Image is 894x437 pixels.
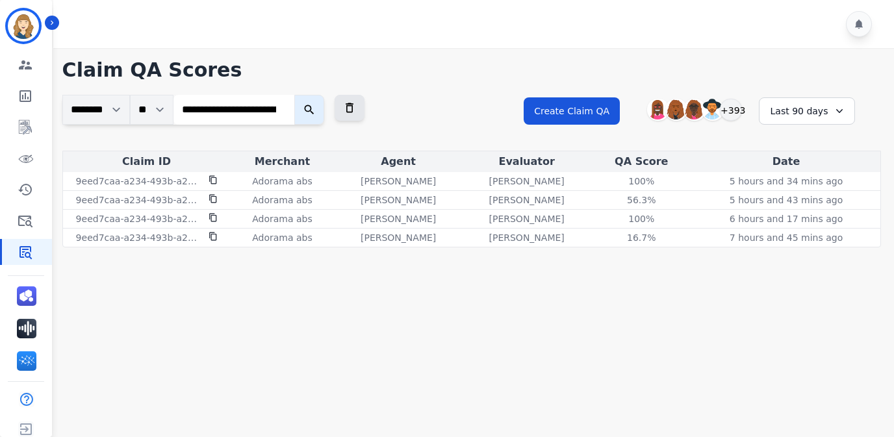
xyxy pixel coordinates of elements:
p: [PERSON_NAME] [361,212,436,225]
p: Adorama abs [252,231,313,244]
p: 9eed7caa-a234-493b-a2aa-cbde99789e1f [76,175,201,188]
div: +393 [720,99,742,121]
div: Date [695,154,878,169]
div: Agent [337,154,460,169]
p: 9eed7caa-a234-493b-a2aa-cbde99789e1f [76,231,201,244]
div: 56.3% [612,194,670,206]
p: 7 hours and 45 mins ago [730,231,843,244]
div: Claim ID [66,154,228,169]
p: 9eed7caa-a234-493b-a2aa-cbde99789e1f [76,212,201,225]
button: Create Claim QA [524,97,620,125]
img: Bordered avatar [8,10,39,42]
p: [PERSON_NAME] [361,231,436,244]
p: 5 hours and 43 mins ago [730,194,843,206]
div: Evaluator [465,154,589,169]
p: [PERSON_NAME] [361,194,436,206]
p: [PERSON_NAME] [489,175,565,188]
div: 16.7% [612,231,670,244]
div: 100% [612,212,670,225]
p: 9eed7caa-a234-493b-a2aa-cbde99789e1f [76,194,201,206]
p: 5 hours and 34 mins ago [730,175,843,188]
p: [PERSON_NAME] [489,212,565,225]
p: Adorama abs [252,194,313,206]
p: [PERSON_NAME] [489,194,565,206]
p: Adorama abs [252,212,313,225]
p: [PERSON_NAME] [489,231,565,244]
p: 6 hours and 17 mins ago [730,212,843,225]
div: QA Score [593,154,689,169]
div: Merchant [233,154,332,169]
div: Last 90 days [759,97,855,125]
h1: Claim QA Scores [62,58,881,82]
div: 100% [612,175,670,188]
p: Adorama abs [252,175,313,188]
p: [PERSON_NAME] [361,175,436,188]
